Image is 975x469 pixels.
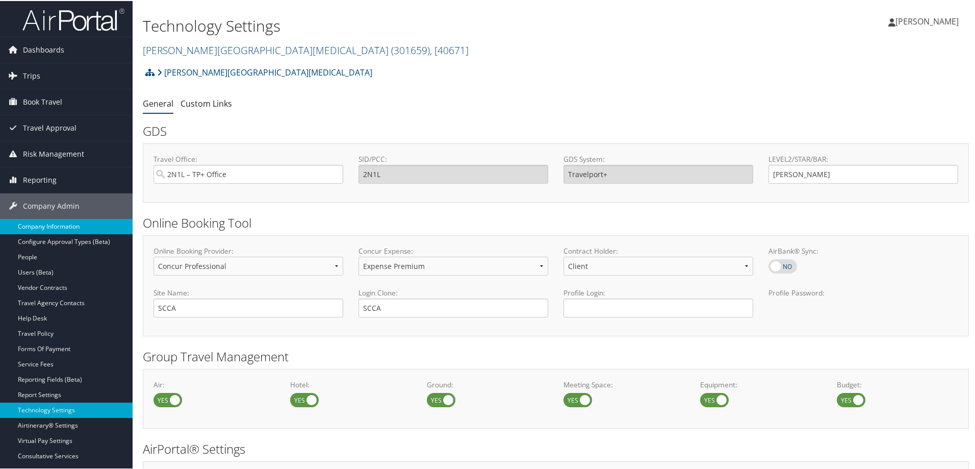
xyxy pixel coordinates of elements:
label: Profile Password: [768,287,958,316]
label: LEVEL2/STAR/BAR: [768,153,958,163]
h2: AirPortal® Settings [143,439,969,457]
label: Login Clone: [358,287,548,297]
span: Risk Management [23,140,84,166]
span: Dashboards [23,36,64,62]
label: Site Name: [153,287,343,297]
input: Profile Login: [563,298,753,316]
h2: GDS [143,121,961,139]
label: Meeting Space: [563,379,685,389]
span: Trips [23,62,40,88]
span: Reporting [23,166,57,192]
label: AirBank® Sync: [768,245,958,255]
span: [PERSON_NAME] [895,15,959,26]
label: Travel Office: [153,153,343,163]
h2: Group Travel Management [143,347,969,364]
h1: Technology Settings [143,14,694,36]
a: General [143,97,173,108]
label: SID/PCC: [358,153,548,163]
span: Company Admin [23,192,80,218]
label: Profile Login: [563,287,753,316]
a: [PERSON_NAME] [888,5,969,36]
label: Air: [153,379,275,389]
label: Concur Expense: [358,245,548,255]
h2: Online Booking Tool [143,213,969,231]
label: GDS System: [563,153,753,163]
span: , [ 40671 ] [430,42,469,56]
label: Hotel: [290,379,412,389]
a: Custom Links [181,97,232,108]
a: [PERSON_NAME][GEOGRAPHIC_DATA][MEDICAL_DATA] [157,61,372,82]
label: Contract Holder: [563,245,753,255]
img: airportal-logo.png [22,7,124,31]
span: Book Travel [23,88,62,114]
label: AirBank® Sync [768,258,797,273]
a: [PERSON_NAME][GEOGRAPHIC_DATA][MEDICAL_DATA] [143,42,469,56]
span: ( 301659 ) [391,42,430,56]
label: Budget: [837,379,958,389]
label: Online Booking Provider: [153,245,343,255]
label: Equipment: [700,379,822,389]
label: Ground: [427,379,548,389]
span: Travel Approval [23,114,76,140]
